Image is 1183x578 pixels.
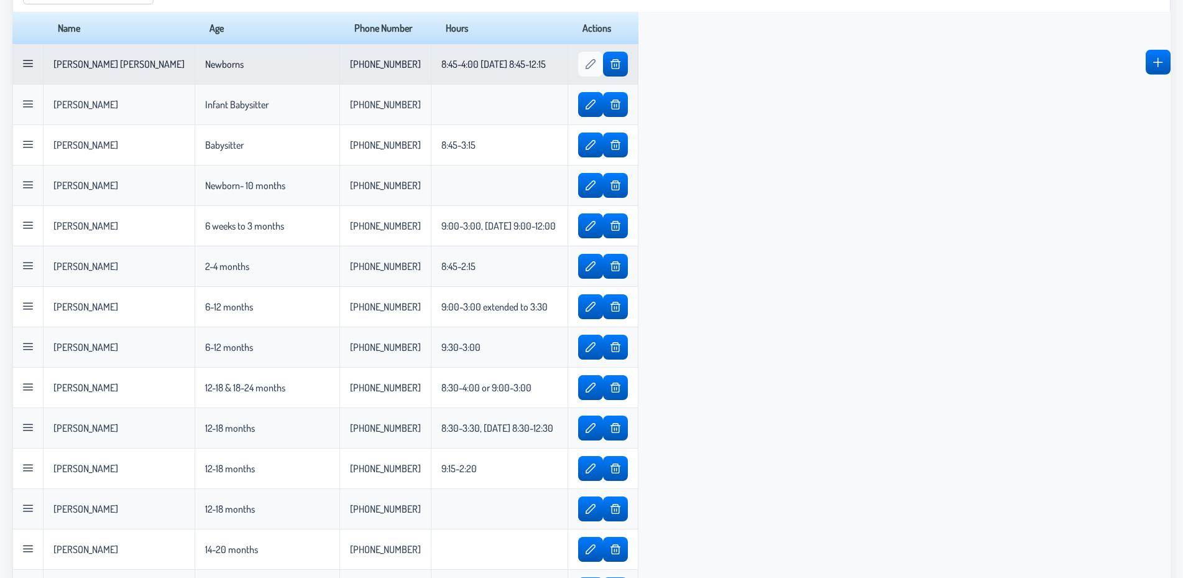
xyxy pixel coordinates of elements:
[441,341,481,353] p-celleditor: 9:30-3:00
[205,462,255,475] p-celleditor: 12-18 months
[441,139,476,151] p-celleditor: 8:45-3:15
[431,12,568,44] th: Hours
[339,12,431,44] th: Phone Number
[53,98,118,111] p-celleditor: [PERSON_NAME]
[441,381,532,394] p-celleditor: 8:30-4:00 or 9:00-3:00
[350,381,421,394] p-celleditor: [PHONE_NUMBER]
[350,139,421,151] p-celleditor: [PHONE_NUMBER]
[53,422,118,434] p-celleditor: [PERSON_NAME]
[53,301,118,313] p-celleditor: [PERSON_NAME]
[195,12,339,44] th: Age
[350,503,421,515] p-celleditor: [PHONE_NUMBER]
[350,179,421,192] p-celleditor: [PHONE_NUMBER]
[568,12,638,44] th: Actions
[205,422,255,434] p-celleditor: 12-18 months
[350,98,421,111] p-celleditor: [PHONE_NUMBER]
[350,341,421,353] p-celleditor: [PHONE_NUMBER]
[441,220,556,232] p-celleditor: 9:00-3:00, [DATE] 9:00-12:00
[53,220,118,232] p-celleditor: [PERSON_NAME]
[205,98,269,111] p-celleditor: Infant Babysitter
[205,58,244,70] p-celleditor: Newborns
[205,503,255,515] p-celleditor: 12-18 months
[441,422,553,434] p-celleditor: 8:30-3:30, [DATE] 8:30-12:30
[53,503,118,515] p-celleditor: [PERSON_NAME]
[441,301,548,313] p-celleditor: 9:00-3:00 extended to 3:30
[205,179,285,192] p-celleditor: Newborn- 10 months
[205,341,253,353] p-celleditor: 6-12 months
[350,422,421,434] p-celleditor: [PHONE_NUMBER]
[441,260,476,273] p-celleditor: 8:45-2:15
[350,462,421,475] p-celleditor: [PHONE_NUMBER]
[350,260,421,273] p-celleditor: [PHONE_NUMBER]
[53,381,118,394] p-celleditor: [PERSON_NAME]
[350,301,421,313] p-celleditor: [PHONE_NUMBER]
[53,139,118,151] p-celleditor: [PERSON_NAME]
[205,381,285,394] p-celleditor: 12-18 & 18-24 months
[43,12,195,44] th: Name
[205,260,249,273] p-celleditor: 2-4 months
[53,462,118,475] p-celleditor: [PERSON_NAME]
[53,543,118,556] p-celleditor: [PERSON_NAME]
[205,139,244,151] p-celleditor: Babysitter
[205,301,253,313] p-celleditor: 6-12 months
[441,462,477,475] p-celleditor: 9:15-2:20
[53,341,118,353] p-celleditor: [PERSON_NAME]
[441,58,546,70] p-celleditor: 8:45-4:00 [DATE] 8:45-12:15
[53,179,118,192] p-celleditor: [PERSON_NAME]
[350,220,421,232] p-celleditor: [PHONE_NUMBER]
[205,543,258,556] p-celleditor: 14-20 months
[205,220,284,232] p-celleditor: 6 weeks to 3 months
[350,543,421,556] p-celleditor: [PHONE_NUMBER]
[350,58,421,70] p-celleditor: [PHONE_NUMBER]
[53,260,118,273] p-celleditor: [PERSON_NAME]
[53,58,185,70] p-celleditor: [PERSON_NAME] [PERSON_NAME]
